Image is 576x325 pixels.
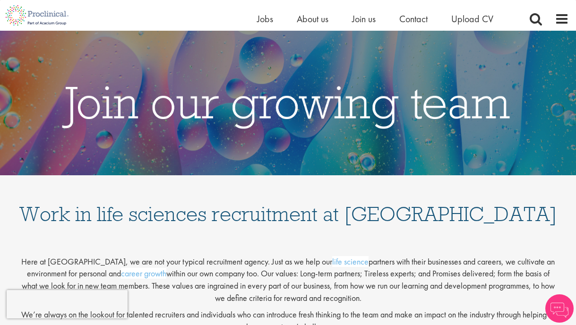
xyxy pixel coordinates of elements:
a: Jobs [257,13,273,25]
a: Upload CV [451,13,493,25]
a: Contact [399,13,428,25]
a: career growth [121,268,166,279]
p: Here at [GEOGRAPHIC_DATA], we are not your typical recruitment agency. Just as we help our partne... [19,248,558,304]
iframe: reCAPTCHA [7,290,128,318]
h1: Work in life sciences recruitment at [GEOGRAPHIC_DATA] [19,185,558,224]
a: About us [297,13,328,25]
img: Chatbot [545,294,574,323]
a: life science [332,256,369,267]
a: Join us [352,13,376,25]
